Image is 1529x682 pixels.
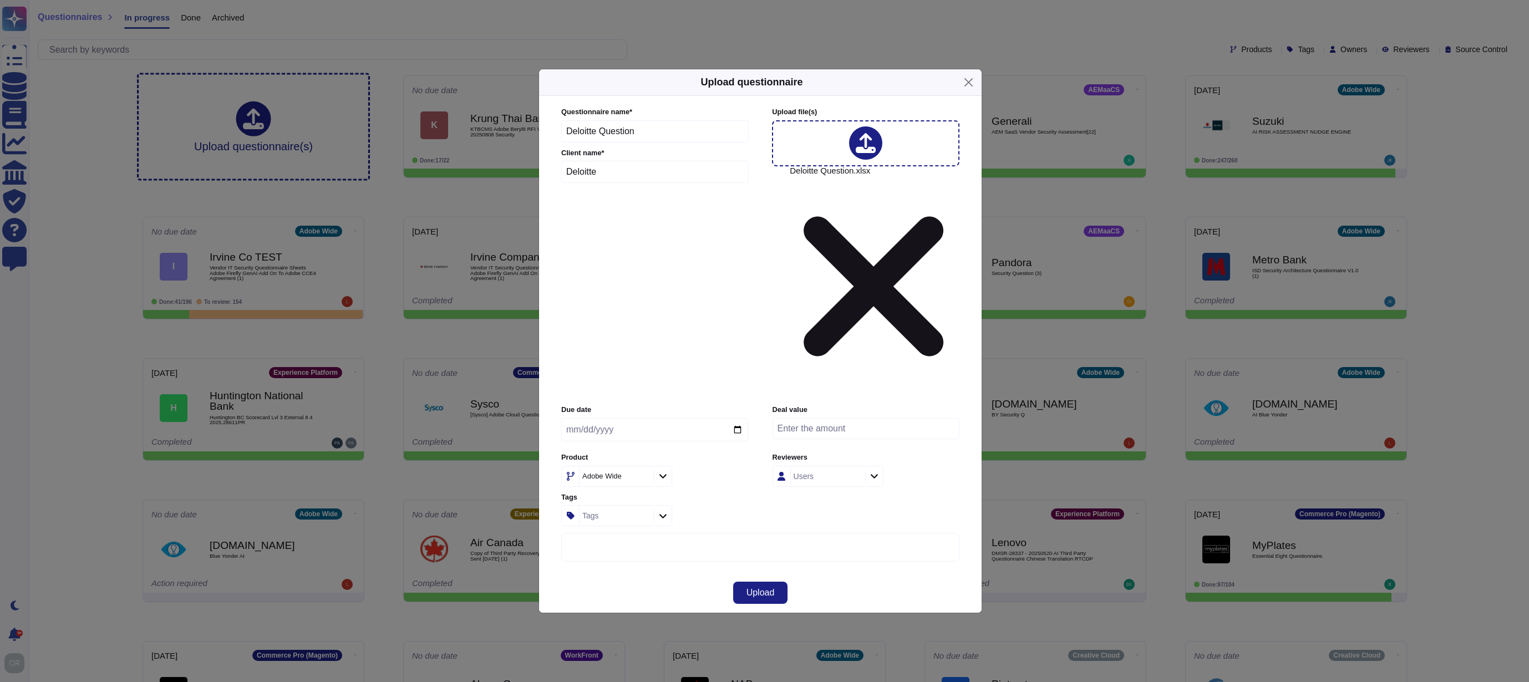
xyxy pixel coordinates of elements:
[582,472,622,480] div: Adobe Wide
[773,406,959,414] label: Deal value
[746,588,775,597] span: Upload
[561,150,749,157] label: Client name
[733,582,788,604] button: Upload
[794,472,814,480] div: Users
[561,494,748,501] label: Tags
[582,512,599,520] div: Tags
[561,406,748,414] label: Due date
[772,108,817,116] span: Upload file (s)
[561,109,749,116] label: Questionnaire name
[561,418,748,441] input: Due date
[960,74,977,91] button: Close
[790,166,958,398] span: Deloitte Question.xlsx
[561,120,749,142] input: Enter questionnaire name
[773,418,959,439] input: Enter the amount
[773,454,959,461] label: Reviewers
[561,161,749,183] input: Enter company name of the client
[561,454,748,461] label: Product
[700,75,802,90] h5: Upload questionnaire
